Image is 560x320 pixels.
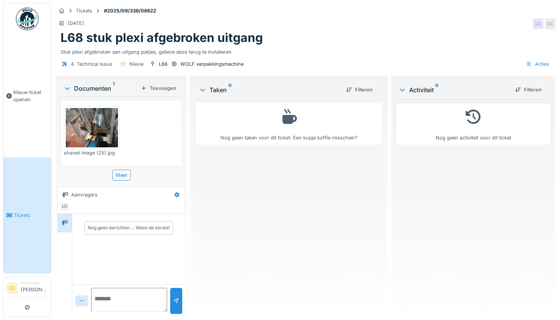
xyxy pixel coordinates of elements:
[60,31,263,45] h1: L68 stuk plexi afgebroken uitgang
[533,19,543,29] div: LC
[14,212,48,219] span: Tickets
[13,89,48,103] span: Nieuw ticket openen
[400,106,546,141] div: Nog geen activiteit voor dit ticket
[6,283,18,294] li: LC
[201,106,377,141] div: Nog geen taken voor dit ticket. Een kopje koffie misschien?
[71,191,98,198] div: Aanvragers
[545,19,555,29] div: LC
[343,85,376,95] div: Filteren
[71,60,112,68] div: 4. Technical issue
[113,84,115,93] sup: 1
[159,60,168,68] div: L68
[129,60,144,68] div: Nieuw
[66,108,118,147] img: 7nwte2z45ilz49fquh6l6t7bszpi
[68,20,84,27] div: [DATE]
[138,83,179,93] div: Toevoegen
[60,45,551,56] div: Stuk plexi afgebroken aan uitgang pakjes, gelieve deze terug te installeren.
[21,280,48,296] li: [PERSON_NAME]
[512,85,545,95] div: Filteren
[64,84,138,93] div: Documenten
[21,280,48,286] div: Aanvrager
[435,85,439,94] sup: 0
[228,85,232,94] sup: 0
[59,201,70,212] div: LC
[6,280,48,298] a: LC Aanvrager[PERSON_NAME]
[3,34,51,158] a: Nieuw ticket openen
[76,7,92,14] div: Tickets
[523,59,552,70] div: Acties
[180,60,244,68] div: WOLF verpakkingsmachine
[199,85,340,94] div: Taken
[88,224,170,231] div: Nog geen berichten … Wees de eerste!
[101,7,159,14] strong: #2025/09/336/06622
[64,149,120,156] div: shared image (25).jpg
[112,170,131,181] div: Meer
[16,8,39,30] img: Badge_color-CXgf-gQk.svg
[399,85,509,94] div: Activiteit
[3,158,51,274] a: Tickets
